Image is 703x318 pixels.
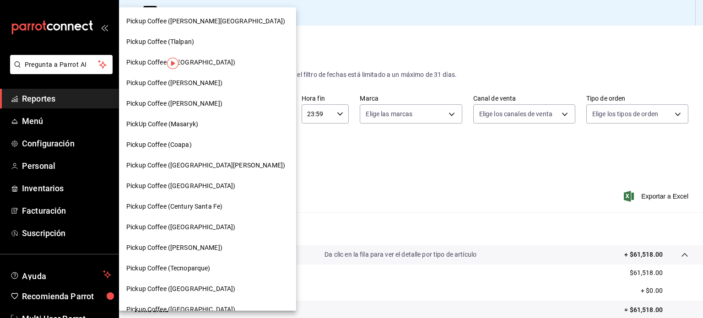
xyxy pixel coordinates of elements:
span: Pickup Coffee ([PERSON_NAME]) [126,243,222,253]
span: PickUp Coffee (Masaryk) [126,119,198,129]
span: Pickup Coffee ([PERSON_NAME][GEOGRAPHIC_DATA]) [126,16,285,26]
div: Pickup Coffee (Tlalpan) [119,32,296,52]
span: Pickup Coffee ([PERSON_NAME]) [126,99,222,108]
div: Pickup Coffee ([GEOGRAPHIC_DATA]) [119,217,296,237]
div: Pickup Coffee (Tecnoparque) [119,258,296,279]
div: Pickup Coffee (Century Santa Fe) [119,196,296,217]
div: Pickup Coffee ([GEOGRAPHIC_DATA]) [119,176,296,196]
div: Pickup Coffee ([PERSON_NAME]) [119,237,296,258]
span: Pickup Coffee (Tlalpan) [126,37,194,47]
div: Pickup Coffee (Coapa) [119,135,296,155]
div: PickUp Coffee (Masaryk) [119,114,296,135]
div: Pickup Coffee ([GEOGRAPHIC_DATA]) [119,279,296,299]
div: Pickup Coffee ([PERSON_NAME][GEOGRAPHIC_DATA]) [119,11,296,32]
span: Pickup Coffee (Century Santa Fe) [126,202,222,211]
div: Pickup Coffee ([PERSON_NAME]) [119,93,296,114]
img: Tooltip marker [167,58,178,69]
span: Pickup Coffee ([PERSON_NAME]) [126,78,222,88]
span: Pickup Coffee ([GEOGRAPHIC_DATA][PERSON_NAME]) [126,161,285,170]
span: Pickup Coffee ([GEOGRAPHIC_DATA]) [126,58,235,67]
span: Pickup Coffee (Coapa) [126,140,192,150]
div: Pickup Coffee ([GEOGRAPHIC_DATA]) [119,52,296,73]
div: Pickup Coffee ([GEOGRAPHIC_DATA][PERSON_NAME]) [119,155,296,176]
span: Pickup Coffee (Tecnoparque) [126,264,211,273]
span: Pickup Coffee ([GEOGRAPHIC_DATA]) [126,181,235,191]
div: Pickup Coffee ([PERSON_NAME]) [119,73,296,93]
span: Pickup Coffee ([GEOGRAPHIC_DATA]) [126,222,235,232]
span: Pickup Coffee ([GEOGRAPHIC_DATA]) [126,284,235,294]
span: Pickup Coffee ([GEOGRAPHIC_DATA]) [126,305,235,314]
